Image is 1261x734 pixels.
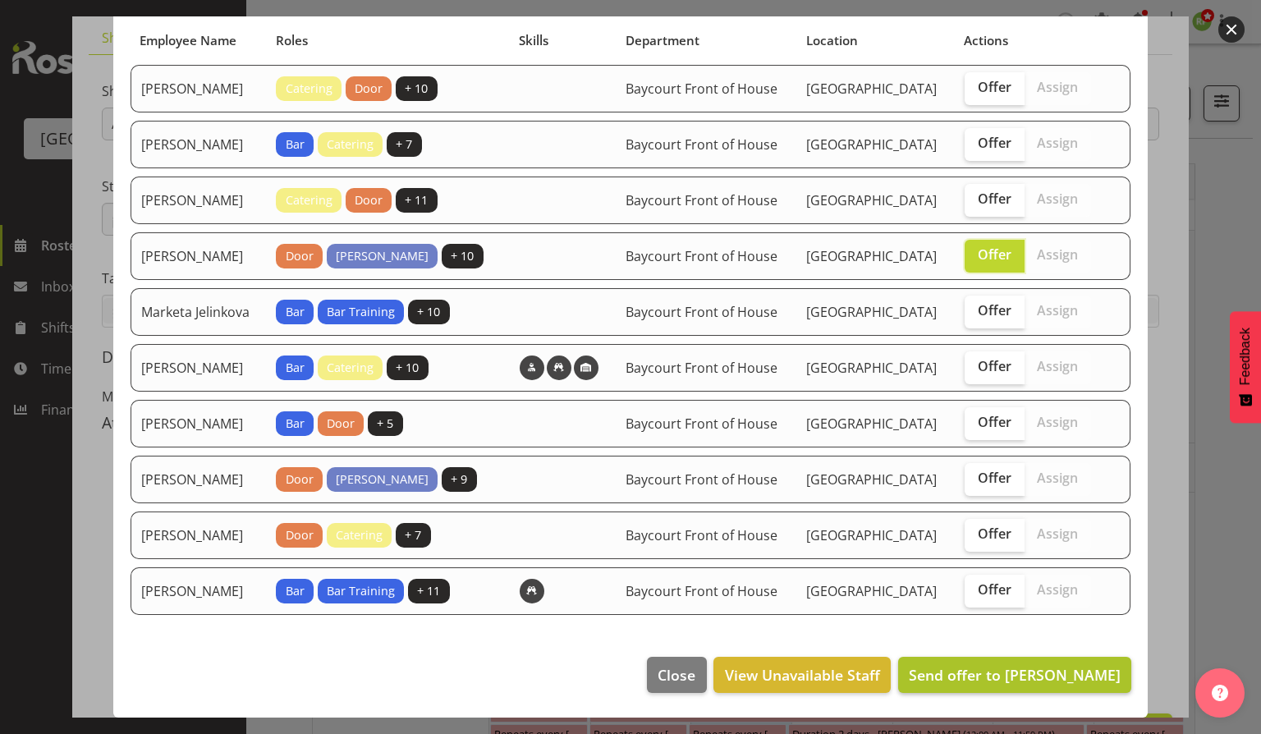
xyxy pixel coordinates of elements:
span: Baycourt Front of House [626,247,777,265]
span: + 11 [417,582,440,600]
span: Door [355,191,383,209]
span: Baycourt Front of House [626,582,777,600]
span: + 7 [396,135,412,154]
span: Offer [978,246,1011,263]
span: Offer [978,581,1011,598]
span: Roles [276,31,308,50]
td: [PERSON_NAME] [131,177,266,224]
span: Door [286,247,314,265]
span: Door [355,80,383,98]
span: Door [286,526,314,544]
span: Catering [327,135,374,154]
span: [GEOGRAPHIC_DATA] [806,582,937,600]
td: [PERSON_NAME] [131,121,266,168]
span: [GEOGRAPHIC_DATA] [806,135,937,154]
td: [PERSON_NAME] [131,344,266,392]
span: Offer [978,79,1011,95]
span: Assign [1037,190,1078,207]
span: Assign [1037,358,1078,374]
span: Offer [978,470,1011,486]
span: Offer [978,135,1011,151]
span: Baycourt Front of House [626,470,777,489]
span: Assign [1037,302,1078,319]
span: Actions [964,31,1008,50]
span: Assign [1037,470,1078,486]
span: Assign [1037,525,1078,542]
span: Catering [286,80,332,98]
span: Bar [286,359,305,377]
span: Send offer to [PERSON_NAME] [909,665,1121,685]
button: Send offer to [PERSON_NAME] [898,657,1131,693]
span: + 10 [396,359,419,377]
span: + 10 [417,303,440,321]
span: Department [626,31,699,50]
span: Baycourt Front of House [626,80,777,98]
td: [PERSON_NAME] [131,232,266,280]
span: Catering [336,526,383,544]
span: [PERSON_NAME] [336,470,429,489]
span: Baycourt Front of House [626,191,777,209]
span: Assign [1037,246,1078,263]
span: Bar [286,135,305,154]
span: Bar [286,303,305,321]
span: Baycourt Front of House [626,135,777,154]
span: Offer [978,414,1011,430]
span: Location [806,31,858,50]
span: Catering [286,191,332,209]
span: [GEOGRAPHIC_DATA] [806,247,937,265]
span: Baycourt Front of House [626,415,777,433]
span: Door [286,470,314,489]
span: Offer [978,358,1011,374]
span: Bar [286,582,305,600]
span: + 11 [405,191,428,209]
td: [PERSON_NAME] [131,456,266,503]
span: Baycourt Front of House [626,359,777,377]
span: Assign [1037,414,1078,430]
span: [GEOGRAPHIC_DATA] [806,359,937,377]
span: [GEOGRAPHIC_DATA] [806,415,937,433]
span: + 9 [451,470,467,489]
span: Employee Name [140,31,236,50]
span: [GEOGRAPHIC_DATA] [806,303,937,321]
span: Offer [978,190,1011,207]
span: Feedback [1238,328,1253,385]
td: [PERSON_NAME] [131,65,266,112]
span: Offer [978,302,1011,319]
span: View Unavailable Staff [725,664,880,686]
td: [PERSON_NAME] [131,400,266,447]
span: Assign [1037,581,1078,598]
span: Assign [1037,79,1078,95]
span: [GEOGRAPHIC_DATA] [806,80,937,98]
button: Close [647,657,706,693]
span: Baycourt Front of House [626,303,777,321]
span: + 10 [405,80,428,98]
span: + 5 [377,415,393,433]
span: + 10 [451,247,474,265]
span: [GEOGRAPHIC_DATA] [806,191,937,209]
span: Skills [519,31,548,50]
button: View Unavailable Staff [713,657,890,693]
span: [PERSON_NAME] [336,247,429,265]
span: [GEOGRAPHIC_DATA] [806,470,937,489]
td: [PERSON_NAME] [131,512,266,559]
button: Feedback - Show survey [1230,311,1261,423]
span: Offer [978,525,1011,542]
td: Marketa Jelinkova [131,288,266,336]
span: Assign [1037,135,1078,151]
img: help-xxl-2.png [1212,685,1228,701]
span: Catering [327,359,374,377]
span: [GEOGRAPHIC_DATA] [806,526,937,544]
span: Bar Training [327,582,395,600]
span: Baycourt Front of House [626,526,777,544]
span: Bar [286,415,305,433]
span: Close [658,664,695,686]
span: Door [327,415,355,433]
span: + 7 [405,526,421,544]
td: [PERSON_NAME] [131,567,266,615]
span: Bar Training [327,303,395,321]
